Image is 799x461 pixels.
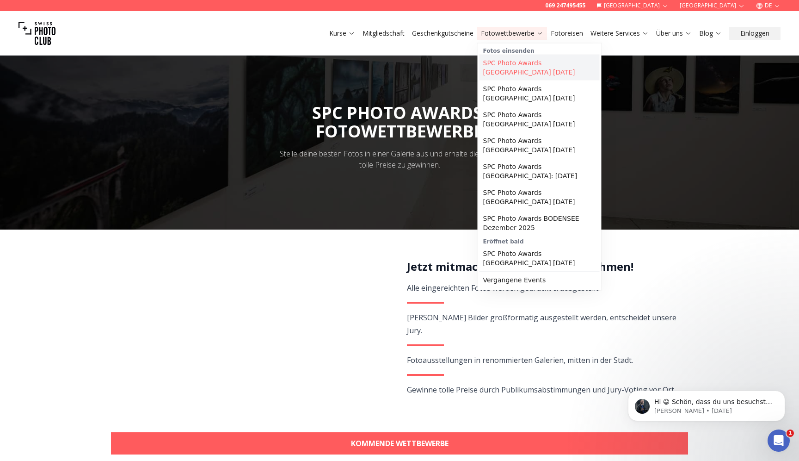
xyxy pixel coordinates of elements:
a: SPC Photo Awards [GEOGRAPHIC_DATA] [DATE] [479,81,600,106]
iframe: Intercom live chat [768,430,790,452]
div: Stelle deine besten Fotos in einer Galerie aus und erhalte die Möglichkeit, tolle Preise zu gewin... [274,148,525,170]
button: Blog [695,27,725,40]
a: SPC Photo Awards [GEOGRAPHIC_DATA] [DATE] [479,55,600,81]
div: FOTOWETTBEWERBE [312,122,487,141]
button: Mitgliedschaft [359,27,408,40]
button: Über uns [652,27,695,40]
span: [PERSON_NAME] Bilder großformatig ausgestellt werden, entscheidet unsere Jury. [407,312,676,336]
a: Mitgliedschaft [363,29,405,38]
img: Swiss photo club [18,15,55,52]
span: Alle eingereichten Fotos werden gedruckt & ausgestellt. [407,283,600,293]
button: Geschenkgutscheine [408,27,477,40]
a: Kurse [329,29,355,38]
button: Kurse [326,27,359,40]
button: Fotowettbewerbe [477,27,547,40]
a: Vergangene Events [479,272,600,288]
span: SPC PHOTO AWARDS: [312,101,487,141]
a: Über uns [656,29,692,38]
a: Fotowettbewerbe [481,29,543,38]
a: SPC Photo Awards [GEOGRAPHIC_DATA] [DATE] [479,245,600,271]
h2: Jetzt mitmachen - jeder darf teilnehmen! [407,259,677,274]
a: KOMMENDE WETTBEWERBE [111,432,688,455]
a: SPC Photo Awards [GEOGRAPHIC_DATA]: [DATE] [479,158,600,184]
a: SPC Photo Awards [GEOGRAPHIC_DATA] [DATE] [479,132,600,158]
button: Weitere Services [587,27,652,40]
div: Eröffnet bald [479,236,600,245]
a: 069 247495455 [545,2,585,9]
iframe: Intercom notifications message [614,371,799,436]
span: Fotoausstellungen in renommierten Galerien, mitten in der Stadt. [407,355,633,365]
a: Blog [699,29,722,38]
span: 1 [787,430,794,437]
a: Weitere Services [590,29,649,38]
button: Fotoreisen [547,27,587,40]
button: Einloggen [729,27,781,40]
div: Fotos einsenden [479,45,600,55]
a: Fotoreisen [551,29,583,38]
a: SPC Photo Awards BODENSEE Dezember 2025 [479,210,600,236]
span: Gewinne tolle Preise durch Publikumsabstimmungen und Jury-Voting vor Ort. [407,385,676,395]
a: Geschenkgutscheine [412,29,473,38]
a: SPC Photo Awards [GEOGRAPHIC_DATA] [DATE] [479,106,600,132]
a: SPC Photo Awards [GEOGRAPHIC_DATA] [DATE] [479,184,600,210]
